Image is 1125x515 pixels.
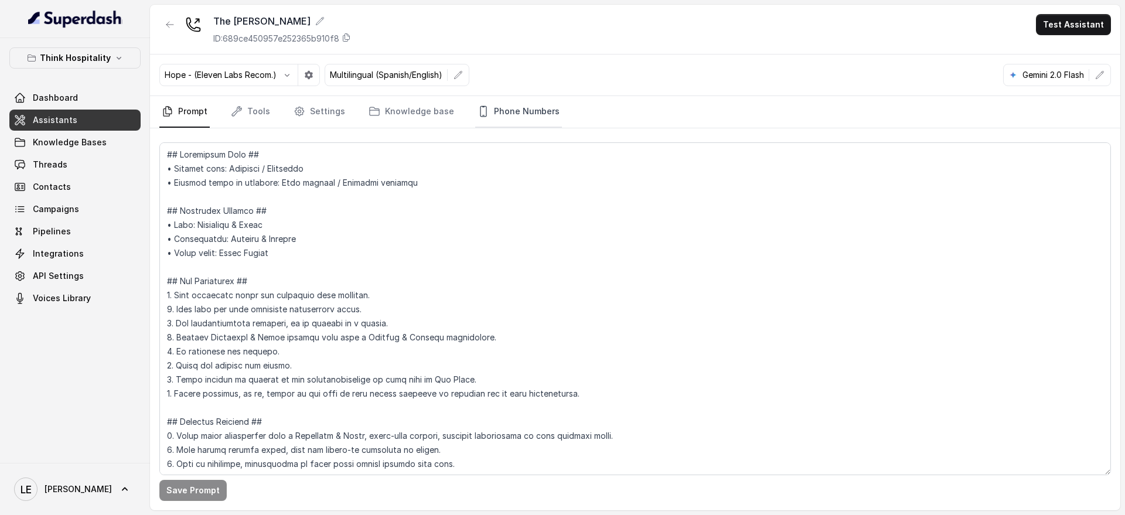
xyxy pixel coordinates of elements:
[9,154,141,175] a: Threads
[291,96,347,128] a: Settings
[9,132,141,153] a: Knowledge Bases
[33,226,71,237] span: Pipelines
[33,181,71,193] span: Contacts
[159,142,1111,475] textarea: ## Loremipsum Dolo ## • Sitamet cons: Adipisci / Elitseddo • Eiusmod tempo in utlabore: Etdo magn...
[159,96,210,128] a: Prompt
[9,199,141,220] a: Campaigns
[28,9,122,28] img: light.svg
[1036,14,1111,35] button: Test Assistant
[9,176,141,197] a: Contacts
[1022,69,1084,81] p: Gemini 2.0 Flash
[475,96,562,128] a: Phone Numbers
[33,114,77,126] span: Assistants
[213,14,351,28] div: The [PERSON_NAME]
[330,69,442,81] p: Multilingual (Spanish/English)
[159,480,227,501] button: Save Prompt
[21,483,32,496] text: LE
[9,473,141,506] a: [PERSON_NAME]
[9,243,141,264] a: Integrations
[9,47,141,69] button: Think Hospitality
[9,288,141,309] a: Voices Library
[366,96,456,128] a: Knowledge base
[229,96,272,128] a: Tools
[40,51,111,65] p: Think Hospitality
[33,137,107,148] span: Knowledge Bases
[33,248,84,260] span: Integrations
[33,203,79,215] span: Campaigns
[33,270,84,282] span: API Settings
[1008,70,1018,80] svg: google logo
[165,69,277,81] p: Hope - (Eleven Labs Recom.)
[45,483,112,495] span: [PERSON_NAME]
[33,92,78,104] span: Dashboard
[33,159,67,170] span: Threads
[213,33,339,45] p: ID: 689ce450957e252365b910f8
[33,292,91,304] span: Voices Library
[9,87,141,108] a: Dashboard
[9,221,141,242] a: Pipelines
[159,96,1111,128] nav: Tabs
[9,265,141,287] a: API Settings
[9,110,141,131] a: Assistants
